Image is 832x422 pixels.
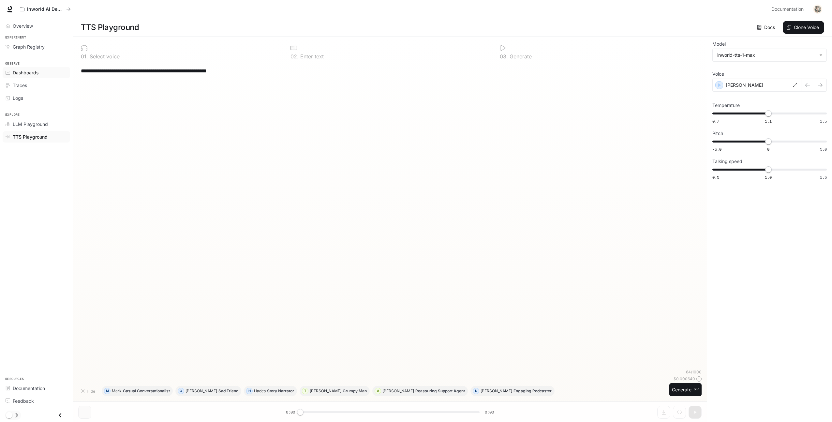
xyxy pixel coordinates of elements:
a: TTS Playground [3,131,70,143]
h1: TTS Playground [81,21,139,34]
p: Model [712,42,726,46]
a: Dashboards [3,67,70,78]
span: Traces [13,82,27,89]
button: Hide [78,386,99,396]
p: [PERSON_NAME] [186,389,217,393]
p: Reassuring Support Agent [415,389,465,393]
a: Docs [756,21,778,34]
button: HHadesStory Narrator [244,386,297,396]
p: Sad Friend [218,389,238,393]
a: LLM Playground [3,118,70,130]
span: Dashboards [13,69,38,76]
span: 1.1 [765,118,772,124]
span: 1.5 [820,174,827,180]
button: O[PERSON_NAME]Sad Friend [175,386,241,396]
p: Inworld AI Demos [27,7,64,12]
p: ⌘⏎ [694,388,699,392]
a: Documentation [3,383,70,394]
span: Documentation [771,5,804,13]
p: Voice [712,72,724,76]
p: Grumpy Man [343,389,367,393]
p: Mark [112,389,122,393]
p: [PERSON_NAME] [726,82,763,88]
span: LLM Playground [13,121,48,128]
p: 0 3 . [500,54,508,59]
button: User avatar [811,3,824,16]
span: Graph Registry [13,43,45,50]
div: H [246,386,252,396]
p: Generate [508,54,532,59]
p: Pitch [712,131,723,136]
p: Casual Conversationalist [123,389,170,393]
span: Documentation [13,385,45,392]
span: 0.7 [712,118,719,124]
div: inworld-tts-1-max [717,52,816,58]
div: M [104,386,110,396]
p: 0 1 . [81,54,88,59]
p: 0 2 . [290,54,299,59]
p: Temperature [712,103,740,108]
button: T[PERSON_NAME]Grumpy Man [300,386,370,396]
span: Dark mode toggle [6,411,12,418]
a: Documentation [769,3,809,16]
span: 0 [767,146,769,152]
p: $ 0.000640 [674,376,695,382]
div: T [302,386,308,396]
span: 1.0 [765,174,772,180]
button: Generate⌘⏎ [669,383,702,397]
p: Hades [254,389,266,393]
span: Overview [13,23,33,29]
a: Traces [3,80,70,91]
p: Story Narrator [267,389,294,393]
span: 0.5 [712,174,719,180]
p: Engaging Podcaster [513,389,552,393]
a: Graph Registry [3,41,70,53]
p: Talking speed [712,159,742,164]
span: 5.0 [820,146,827,152]
div: D [473,386,479,396]
div: inworld-tts-1-max [713,49,826,61]
button: MMarkCasual Conversationalist [102,386,173,396]
a: Feedback [3,395,70,407]
button: A[PERSON_NAME]Reassuring Support Agent [372,386,468,396]
a: Overview [3,20,70,32]
button: Close drawer [53,409,67,422]
span: -5.0 [712,146,721,152]
p: Enter text [299,54,324,59]
button: All workspaces [17,3,74,16]
a: Logs [3,92,70,104]
button: Clone Voice [783,21,824,34]
p: 64 / 1000 [686,369,702,375]
p: [PERSON_NAME] [382,389,414,393]
span: Logs [13,95,23,101]
div: A [375,386,381,396]
span: 1.5 [820,118,827,124]
p: [PERSON_NAME] [310,389,341,393]
div: O [178,386,184,396]
img: User avatar [813,5,822,14]
p: Select voice [88,54,120,59]
span: TTS Playground [13,133,48,140]
button: D[PERSON_NAME]Engaging Podcaster [470,386,555,396]
p: [PERSON_NAME] [481,389,512,393]
span: Feedback [13,398,34,404]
